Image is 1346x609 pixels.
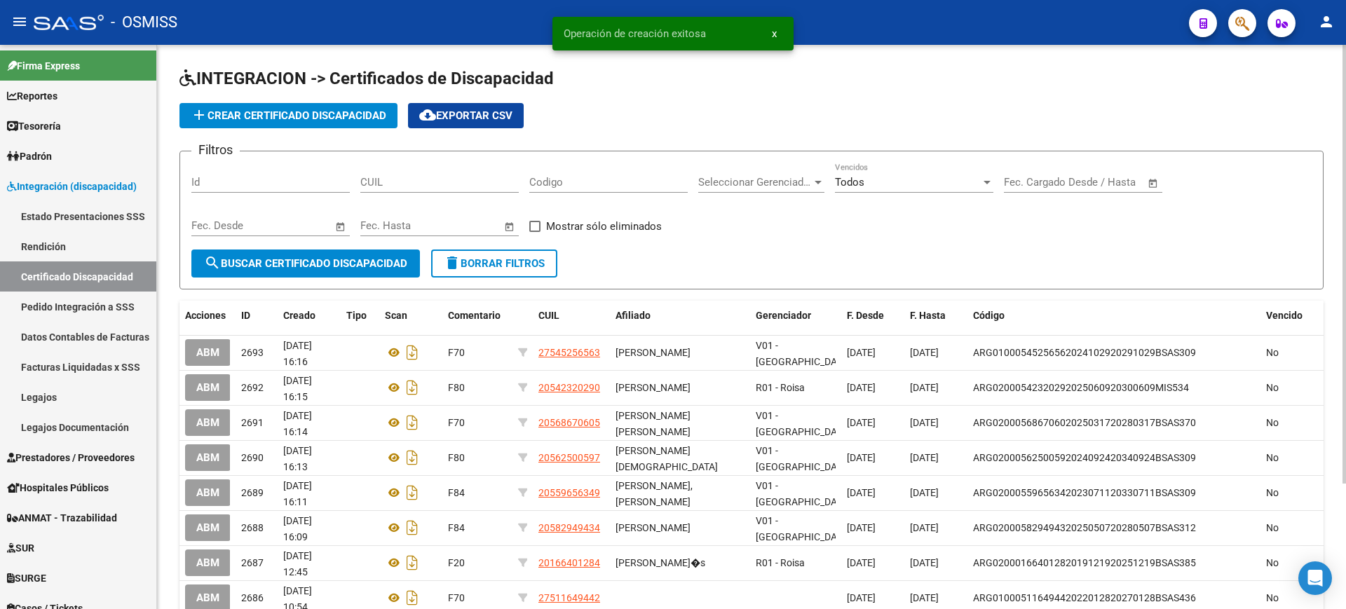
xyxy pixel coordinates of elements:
span: V01 - [GEOGRAPHIC_DATA] [756,515,850,542]
datatable-header-cell: Scan [379,301,442,331]
datatable-header-cell: Tipo [341,301,379,331]
span: No [1266,522,1279,533]
i: Descargar documento [403,376,421,399]
span: Hospitales Públicos [7,480,109,495]
datatable-header-cell: Acciones [179,301,236,331]
span: 20568670605 [538,417,600,428]
span: F84 [448,487,465,498]
span: ARG02000166401282019121920251219BSAS385 [973,557,1196,568]
span: Código [973,310,1005,321]
button: Exportar CSV [408,103,524,128]
span: No [1266,382,1279,393]
span: F. Desde [847,310,884,321]
span: [DATE] [847,592,876,603]
span: Prestadores / Proveedores [7,450,135,465]
span: ARG02000568670602025031720280317BSAS370 [973,417,1196,428]
span: No [1266,347,1279,358]
span: R01 - Roisa [756,382,805,393]
button: Open calendar [502,219,518,235]
datatable-header-cell: Vencido [1260,301,1324,331]
span: [DATE] 16:13 [283,445,312,472]
datatable-header-cell: Gerenciador [750,301,841,331]
button: Open calendar [1146,175,1162,191]
span: [DATE] 12:45 [283,550,312,577]
span: 20559656349 [538,487,600,498]
span: [PERSON_NAME] [PERSON_NAME] [616,410,691,437]
span: Exportar CSV [419,109,512,122]
span: Reportes [7,88,57,104]
span: F70 [448,347,465,358]
span: 2687 [241,557,264,568]
span: ARG01000545256562024102920291029BSAS309 [973,347,1196,358]
span: Acciones [185,310,226,321]
span: [DATE] [847,487,876,498]
span: Tesorería [7,118,61,134]
datatable-header-cell: Creado [278,301,341,331]
span: F20 [448,557,465,568]
span: No [1266,592,1279,603]
button: Borrar Filtros [431,249,557,278]
i: Descargar documento [403,481,421,504]
h3: Filtros [191,140,240,160]
datatable-header-cell: Código [967,301,1260,331]
span: [DATE] [910,522,939,533]
span: 2690 [241,452,264,463]
button: ABM [185,549,231,575]
i: Descargar documento [403,552,421,574]
span: R01 - Roisa [756,557,805,568]
datatable-header-cell: ID [236,301,278,331]
i: Descargar documento [403,446,421,469]
span: [DATE] [847,557,876,568]
span: [DATE] [847,452,876,463]
datatable-header-cell: F. Hasta [904,301,967,331]
span: 2691 [241,417,264,428]
input: End date [419,219,487,232]
span: 2686 [241,592,264,603]
span: [DATE] [910,557,939,568]
span: [DATE] [910,417,939,428]
span: Todos [835,176,864,189]
i: Descargar documento [403,587,421,609]
span: ARG01000511649442022012820270128BSAS436 [973,592,1196,603]
datatable-header-cell: F. Desde [841,301,904,331]
span: 20562500597 [538,452,600,463]
div: Open Intercom Messenger [1298,561,1332,595]
span: [PERSON_NAME] [616,522,691,533]
span: 27545256563 [538,347,600,358]
span: ABM [196,347,219,360]
span: F80 [448,382,465,393]
button: ABM [185,374,231,400]
span: Buscar Certificado Discapacidad [204,257,407,270]
span: Gerenciador [756,310,811,321]
button: Crear Certificado Discapacidad [179,103,397,128]
span: [DATE] [910,452,939,463]
span: F. Hasta [910,310,946,321]
span: [DATE] [847,347,876,358]
mat-icon: cloud_download [419,107,436,123]
span: Integración (discapacidad) [7,179,137,194]
span: Afiliado [616,310,651,321]
span: 20166401284 [538,557,600,568]
span: [DATE] [847,417,876,428]
span: V01 - [GEOGRAPHIC_DATA] [756,340,850,367]
span: Padrón [7,149,52,164]
span: [PERSON_NAME] [DEMOGRAPHIC_DATA][PERSON_NAME] [616,445,718,488]
span: Seleccionar Gerenciador [698,176,812,189]
span: [DATE] 16:14 [283,410,312,437]
span: SUR [7,540,34,556]
span: ARG02000582949432025050720280507BSAS312 [973,522,1196,533]
button: x [761,21,788,46]
datatable-header-cell: Afiliado [610,301,750,331]
span: Firma Express [7,58,80,74]
span: - OSMISS [111,7,177,38]
span: 2693 [241,347,264,358]
span: SURGE [7,570,46,586]
span: [DATE] [910,382,939,393]
span: F80 [448,452,465,463]
span: F70 [448,417,465,428]
span: x [772,27,777,40]
span: Operación de creación exitosa [564,27,706,41]
span: V01 - [GEOGRAPHIC_DATA] [756,480,850,507]
span: CUIL [538,310,559,321]
span: No [1266,417,1279,428]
